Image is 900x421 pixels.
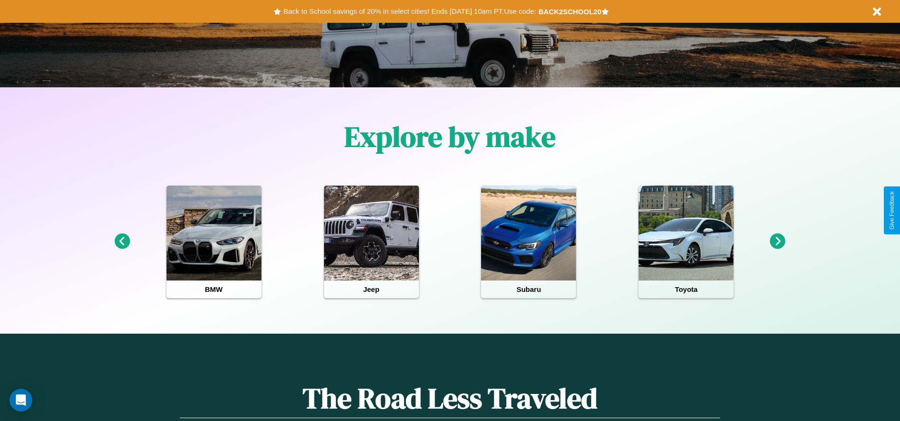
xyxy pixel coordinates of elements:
[180,379,720,418] h1: The Road Less Traveled
[538,8,602,16] b: BACK2SCHOOL20
[344,117,556,156] h1: Explore by make
[167,281,261,298] h4: BMW
[9,389,32,412] div: Open Intercom Messenger
[639,281,733,298] h4: Toyota
[281,5,538,18] button: Back to School savings of 20% in select cities! Ends [DATE] 10am PT.Use code:
[481,281,576,298] h4: Subaru
[889,191,895,230] div: Give Feedback
[324,281,419,298] h4: Jeep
